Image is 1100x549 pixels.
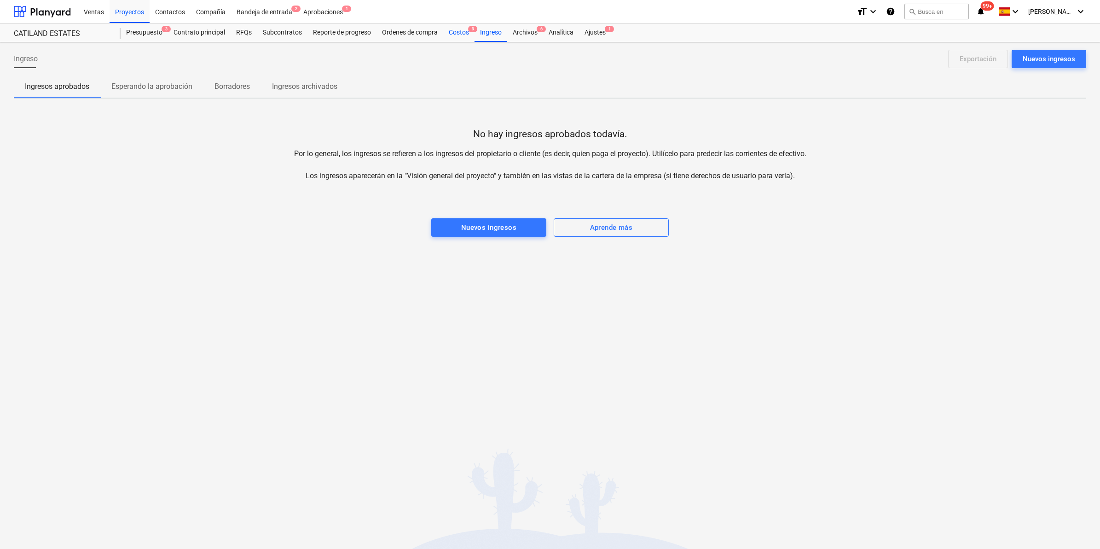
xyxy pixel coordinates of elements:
button: Nuevos ingresos [431,218,546,237]
p: Esperando la aprobación [111,81,192,92]
div: Costos [443,23,475,42]
span: 3 [162,26,171,32]
button: Nuevos ingresos [1012,50,1086,68]
span: search [909,8,916,15]
p: Ingresos archivados [272,81,337,92]
span: 6 [537,26,546,32]
a: Ingreso [475,23,507,42]
span: 2 [291,6,301,12]
button: Aprende más [554,218,669,237]
p: Borradores [214,81,250,92]
span: 99+ [981,1,994,11]
a: Analítica [543,23,579,42]
i: keyboard_arrow_down [868,6,879,17]
a: Reporte de progreso [307,23,376,42]
div: CATILAND ESTATES [14,29,110,39]
i: Base de conocimientos [886,6,895,17]
span: 1 [605,26,614,32]
a: Presupuesto3 [121,23,168,42]
a: Subcontratos [257,23,307,42]
span: 9 [468,26,477,32]
i: keyboard_arrow_down [1010,6,1021,17]
a: Ordenes de compra [376,23,443,42]
a: RFQs [231,23,257,42]
div: Nuevos ingresos [1023,53,1075,65]
i: format_size [857,6,868,17]
p: Por lo general, los ingresos se refieren a los ingresos del propietario o cliente (es decir, quie... [282,148,818,181]
div: Presupuesto [121,23,168,42]
a: Costos9 [443,23,475,42]
a: Ajustes1 [579,23,611,42]
span: Ingreso [14,53,38,64]
p: Ingresos aprobados [25,81,89,92]
i: keyboard_arrow_down [1075,6,1086,17]
span: 1 [342,6,351,12]
p: No hay ingresos aprobados todavía. [473,128,627,141]
button: Busca en [904,4,969,19]
div: Aprende más [590,222,633,234]
a: Archivos6 [507,23,543,42]
div: Ajustes [579,23,611,42]
i: notifications [976,6,985,17]
a: Contrato principal [168,23,231,42]
div: Nuevos ingresos [461,222,516,234]
div: Archivos [507,23,543,42]
span: [PERSON_NAME] [1028,8,1074,15]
